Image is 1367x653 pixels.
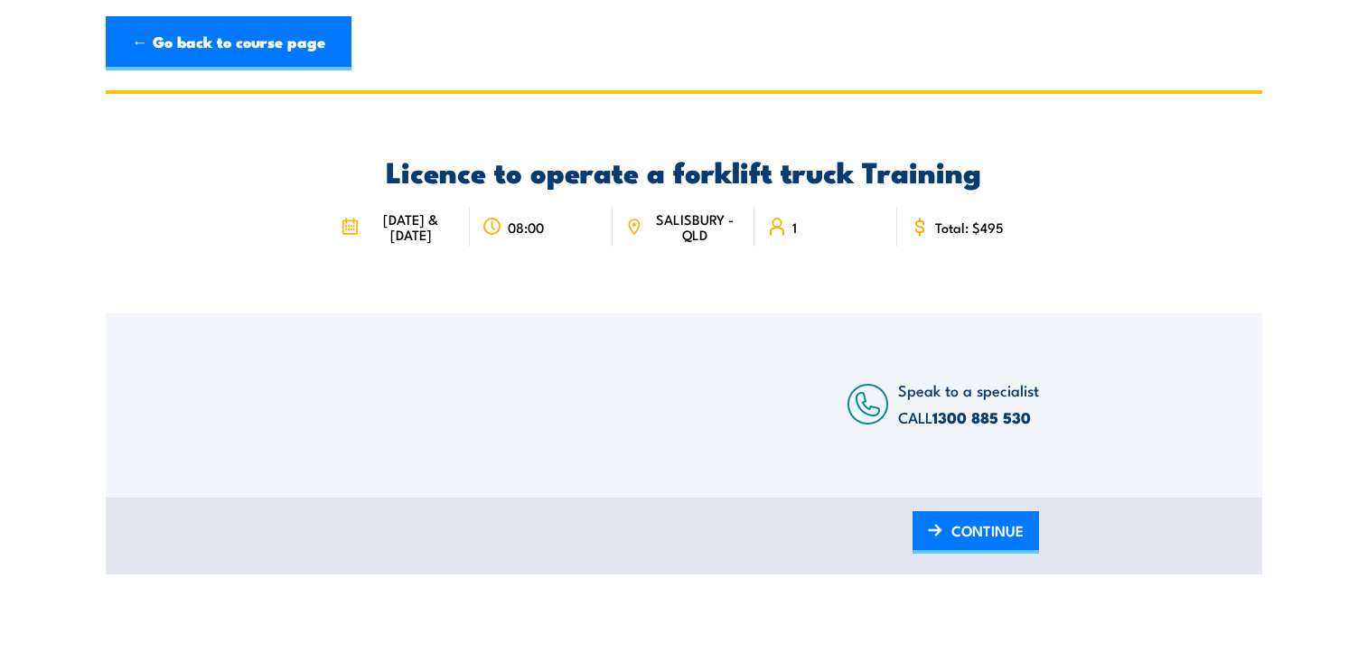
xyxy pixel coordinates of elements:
[932,406,1031,429] a: 1300 885 530
[792,219,797,235] span: 1
[328,158,1039,183] h2: Licence to operate a forklift truck Training
[106,16,351,70] a: ← Go back to course page
[508,219,544,235] span: 08:00
[364,211,457,242] span: [DATE] & [DATE]
[935,219,1004,235] span: Total: $495
[648,211,742,242] span: SALISBURY - QLD
[898,378,1039,428] span: Speak to a specialist CALL
[913,511,1039,554] a: CONTINUE
[951,507,1024,555] span: CONTINUE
